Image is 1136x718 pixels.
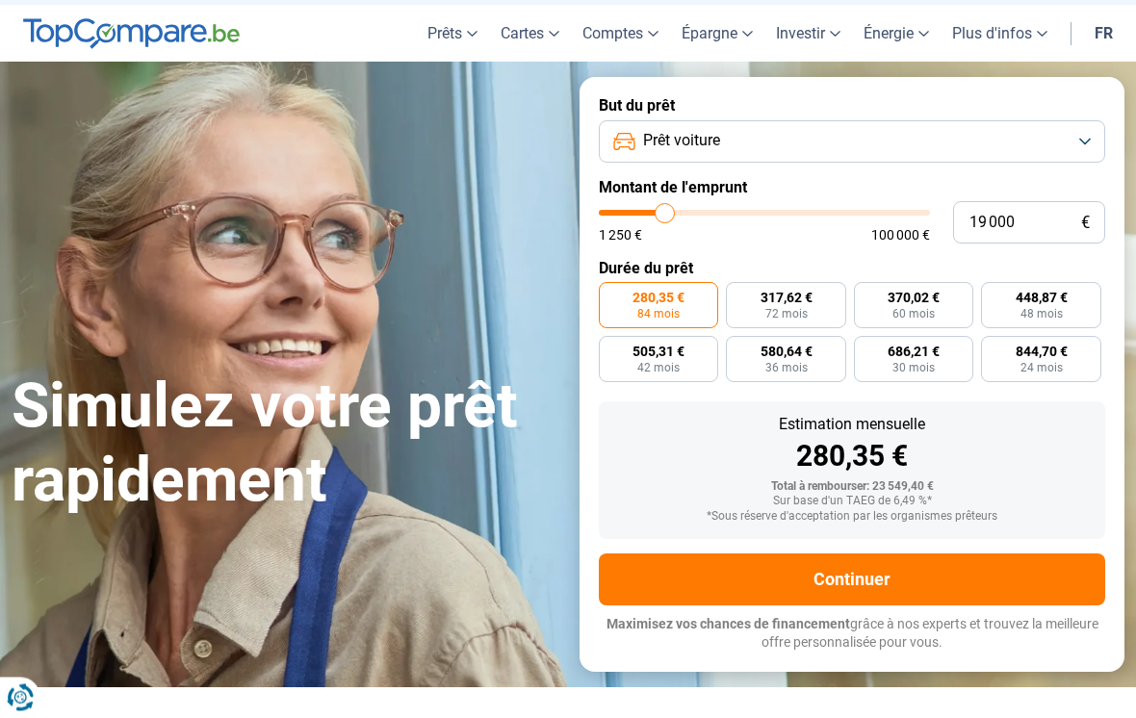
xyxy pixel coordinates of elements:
[489,6,571,63] a: Cartes
[599,260,1105,278] label: Durée du prêt
[614,496,1090,509] div: Sur base d'un TAEG de 6,49 %*
[871,229,930,243] span: 100 000 €
[761,346,813,359] span: 580,64 €
[614,418,1090,433] div: Estimation mensuelle
[633,346,684,359] span: 505,31 €
[852,6,941,63] a: Énergie
[765,363,808,374] span: 36 mois
[23,19,240,50] img: TopCompare
[892,363,935,374] span: 30 mois
[765,309,808,321] span: 72 mois
[599,121,1105,164] button: Prêt voiture
[599,97,1105,115] label: But du prêt
[12,371,556,519] h1: Simulez votre prêt rapidement
[416,6,489,63] a: Prêts
[670,6,764,63] a: Épargne
[599,616,1105,654] p: grâce à nos experts et trouvez la meilleure offre personnalisée pour vous.
[764,6,852,63] a: Investir
[761,292,813,305] span: 317,62 €
[1020,363,1063,374] span: 24 mois
[614,481,1090,495] div: Total à rembourser: 23 549,40 €
[599,229,642,243] span: 1 250 €
[637,309,680,321] span: 84 mois
[614,443,1090,472] div: 280,35 €
[599,179,1105,197] label: Montant de l'emprunt
[941,6,1059,63] a: Plus d'infos
[1081,216,1090,232] span: €
[1016,292,1068,305] span: 448,87 €
[1083,6,1124,63] a: fr
[1020,309,1063,321] span: 48 mois
[633,292,684,305] span: 280,35 €
[892,309,935,321] span: 60 mois
[637,363,680,374] span: 42 mois
[599,554,1105,606] button: Continuer
[888,346,940,359] span: 686,21 €
[888,292,940,305] span: 370,02 €
[1016,346,1068,359] span: 844,70 €
[607,617,850,632] span: Maximisez vos chances de financement
[643,131,720,152] span: Prêt voiture
[614,511,1090,525] div: *Sous réserve d'acceptation par les organismes prêteurs
[571,6,670,63] a: Comptes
